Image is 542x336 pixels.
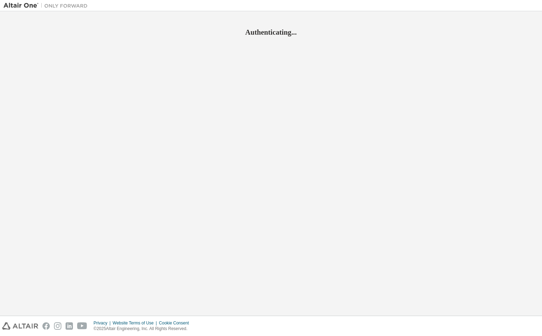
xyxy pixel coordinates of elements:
img: altair_logo.svg [2,322,38,330]
img: youtube.svg [77,322,87,330]
h2: Authenticating... [4,28,538,37]
div: Cookie Consent [159,320,193,326]
img: instagram.svg [54,322,61,330]
div: Website Terms of Use [113,320,159,326]
img: facebook.svg [42,322,50,330]
img: Altair One [4,2,91,9]
img: linkedin.svg [66,322,73,330]
div: Privacy [94,320,113,326]
p: © 2025 Altair Engineering, Inc. All Rights Reserved. [94,326,193,332]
